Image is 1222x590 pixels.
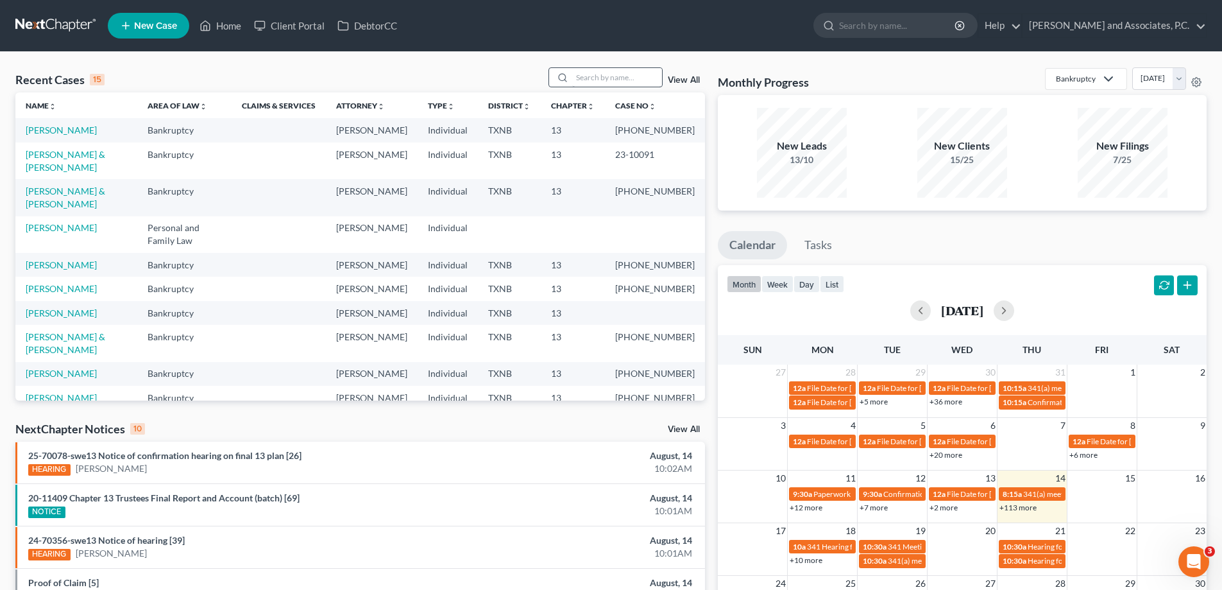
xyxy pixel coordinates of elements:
[793,383,806,393] span: 12a
[479,505,692,517] div: 10:01AM
[914,365,927,380] span: 29
[863,489,882,499] span: 9:30a
[478,301,541,325] td: TXNB
[326,179,418,216] td: [PERSON_NAME]
[479,534,692,547] div: August, 14
[326,301,418,325] td: [PERSON_NAME]
[137,325,232,361] td: Bankruptcy
[541,143,605,179] td: 13
[137,143,232,179] td: Bankruptcy
[49,103,56,110] i: unfold_more
[137,216,232,253] td: Personal and Family Law
[326,386,418,410] td: [PERSON_NAME]
[90,74,105,85] div: 15
[793,275,820,293] button: day
[605,118,705,142] td: [PHONE_NUMBER]
[479,577,692,589] div: August, 14
[478,253,541,277] td: TXNB
[418,216,478,253] td: Individual
[844,365,857,380] span: 28
[951,344,972,355] span: Wed
[418,301,478,325] td: Individual
[820,275,844,293] button: list
[933,437,946,446] span: 12a
[488,101,530,110] a: Districtunfold_more
[26,331,105,355] a: [PERSON_NAME] & [PERSON_NAME]
[1003,556,1026,566] span: 10:30a
[860,503,888,512] a: +7 more
[326,362,418,386] td: [PERSON_NAME]
[1059,418,1067,433] span: 7
[1054,365,1067,380] span: 31
[1023,344,1041,355] span: Thu
[1199,418,1207,433] span: 9
[757,153,847,166] div: 13/10
[137,386,232,410] td: Bankruptcy
[1028,383,1219,393] span: 341(a) meeting for [PERSON_NAME] & [PERSON_NAME]
[541,179,605,216] td: 13
[137,118,232,142] td: Bankruptcy
[478,325,541,361] td: TXNB
[1003,489,1022,499] span: 8:15a
[479,449,692,462] div: August, 14
[1164,344,1180,355] span: Sat
[743,344,762,355] span: Sun
[605,362,705,386] td: [PHONE_NUMBER]
[1003,397,1026,407] span: 10:15a
[888,542,1003,551] span: 341 Meeting for [PERSON_NAME]
[917,153,1007,166] div: 15/25
[605,277,705,300] td: [PHONE_NUMBER]
[863,437,876,446] span: 12a
[76,547,147,560] a: [PERSON_NAME]
[774,365,787,380] span: 27
[1095,344,1108,355] span: Fri
[941,304,983,317] h2: [DATE]
[130,423,145,435] div: 10
[28,577,99,588] a: Proof of Claim [5]
[28,549,71,560] div: HEARING
[418,143,478,179] td: Individual
[779,418,787,433] span: 3
[15,72,105,87] div: Recent Cases
[718,74,809,90] h3: Monthly Progress
[1003,542,1026,551] span: 10:30a
[615,101,656,110] a: Case Nounfold_more
[888,556,1073,566] span: 341(a) meeting for [PERSON_NAME] [PERSON_NAME]
[137,179,232,216] td: Bankruptcy
[929,397,962,406] a: +36 more
[326,277,418,300] td: [PERSON_NAME]
[137,301,232,325] td: Bankruptcy
[28,464,71,476] div: HEARING
[947,383,1049,393] span: File Date for [PERSON_NAME]
[418,118,478,142] td: Individual
[863,542,887,551] span: 10:30a
[668,76,700,85] a: View All
[541,301,605,325] td: 13
[877,383,980,393] span: File Date for [PERSON_NAME]
[718,231,787,259] a: Calendar
[137,253,232,277] td: Bankruptcy
[1028,542,1149,551] span: Hearing for Total Alloy Foundry, Inc.
[1078,139,1167,153] div: New Filings
[1023,489,1147,499] span: 341(a) meeting for [PERSON_NAME]
[199,103,207,110] i: unfold_more
[418,277,478,300] td: Individual
[541,118,605,142] td: 13
[28,535,185,546] a: 24-70356-swe13 Notice of hearing [39]
[919,418,927,433] span: 5
[605,386,705,410] td: [PHONE_NUMBER]
[523,103,530,110] i: unfold_more
[947,489,1049,499] span: File Date for [PERSON_NAME]
[984,365,997,380] span: 30
[1178,546,1209,577] iframe: Intercom live chat
[1205,546,1215,557] span: 3
[541,277,605,300] td: 13
[478,386,541,410] td: TXNB
[326,143,418,179] td: [PERSON_NAME]
[605,253,705,277] td: [PHONE_NUMBER]
[984,471,997,486] span: 13
[807,397,978,407] span: File Date for [PERSON_NAME] & [PERSON_NAME]
[877,437,980,446] span: File Date for [PERSON_NAME]
[605,325,705,361] td: [PHONE_NUMBER]
[929,450,962,460] a: +20 more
